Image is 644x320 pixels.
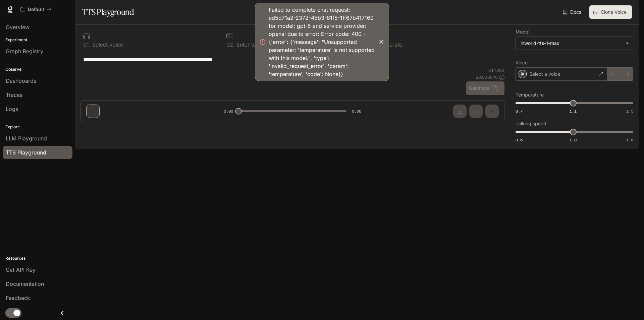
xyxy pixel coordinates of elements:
[516,137,523,143] span: 0.5
[83,42,91,47] p: 0 1 .
[28,7,44,12] p: Default
[516,60,528,65] p: Voice
[626,137,633,143] span: 1.5
[269,6,375,78] div: Failed to complete chat request: ed5d71a2-2372-45b3-81f5-1ff67b417169 for model: gpt-5 and servic...
[516,121,546,126] p: Talking speed
[226,42,235,47] p: 0 2 .
[626,108,633,114] span: 1.5
[82,5,134,19] h1: TTS Playground
[235,42,261,47] p: Enter text
[516,29,529,34] p: Model
[476,74,498,80] p: $ 0.000640
[378,42,402,47] p: Generate
[488,67,504,73] p: 64 / 1000
[516,37,633,50] div: inworld-tts-1-max
[589,5,632,19] button: Clone Voice
[516,108,523,114] span: 0.7
[570,137,577,143] span: 1.0
[561,5,584,19] a: Docs
[91,42,123,47] p: Select voice
[570,108,577,114] span: 1.1
[521,40,622,47] div: inworld-tts-1-max
[529,71,560,77] p: Select a voice
[17,3,55,16] button: All workspaces
[516,92,544,97] p: Temperature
